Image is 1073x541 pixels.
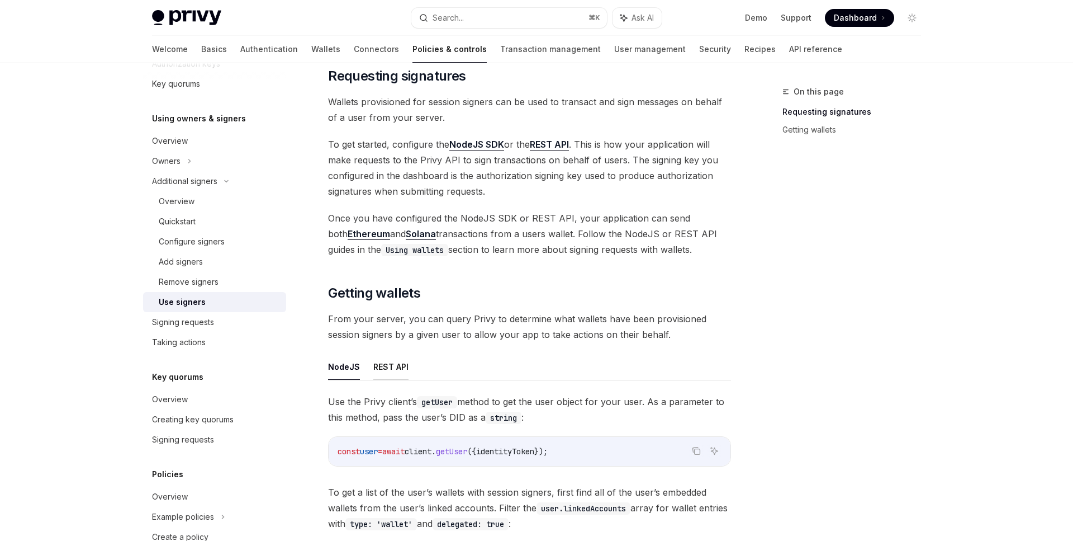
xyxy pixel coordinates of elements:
[745,12,767,23] a: Demo
[143,191,286,211] a: Overview
[240,36,298,63] a: Authentication
[782,121,930,139] a: Getting wallets
[143,389,286,410] a: Overview
[782,103,930,121] a: Requesting signatures
[143,430,286,450] a: Signing requests
[433,11,464,25] div: Search...
[152,36,188,63] a: Welcome
[152,77,200,91] div: Key quorums
[152,370,203,384] h5: Key quorums
[789,36,842,63] a: API reference
[159,275,219,289] div: Remove signers
[476,446,534,457] span: identityToken
[328,94,731,125] span: Wallets provisioned for session signers can be used to transact and sign messages on behalf of a ...
[417,396,457,408] code: getUser
[345,518,417,530] code: type: 'wallet'
[378,446,382,457] span: =
[152,490,188,504] div: Overview
[328,394,731,425] span: Use the Privy client’s method to get the user object for your user. As a parameter to this method...
[825,9,894,27] a: Dashboard
[143,487,286,507] a: Overview
[360,446,378,457] span: user
[152,134,188,148] div: Overview
[530,139,569,150] a: REST API
[143,272,286,292] a: Remove signers
[707,444,721,458] button: Ask AI
[794,85,844,98] span: On this page
[152,10,221,26] img: light logo
[354,36,399,63] a: Connectors
[159,235,225,248] div: Configure signers
[412,36,487,63] a: Policies & controls
[338,446,360,457] span: const
[152,175,217,188] div: Additional signers
[436,446,467,457] span: getUser
[143,74,286,94] a: Key quorums
[152,433,214,446] div: Signing requests
[536,502,630,515] code: user.linkedAccounts
[381,244,448,256] code: Using wallets
[143,292,286,312] a: Use signers
[159,295,206,309] div: Use signers
[143,312,286,332] a: Signing requests
[143,232,286,252] a: Configure signers
[486,412,521,424] code: string
[632,12,654,23] span: Ask AI
[613,8,662,28] button: Ask AI
[328,210,731,257] span: Once you have configured the NodeJS SDK or REST API, your application can send both and transacti...
[159,255,203,269] div: Add signers
[152,154,181,168] div: Owners
[689,444,704,458] button: Copy the contents from the code block
[152,413,234,426] div: Creating key quorums
[614,36,686,63] a: User management
[699,36,731,63] a: Security
[328,354,360,380] button: NodeJS
[143,131,286,151] a: Overview
[405,446,431,457] span: client
[534,446,548,457] span: });
[152,468,183,481] h5: Policies
[328,137,731,199] span: To get started, configure the or the . This is how your application will make requests to the Pri...
[159,195,194,208] div: Overview
[467,446,476,457] span: ({
[431,446,436,457] span: .
[152,336,206,349] div: Taking actions
[744,36,776,63] a: Recipes
[406,228,436,240] a: Solana
[328,284,420,302] span: Getting wallets
[152,112,246,125] h5: Using owners & signers
[143,211,286,232] a: Quickstart
[834,12,877,23] span: Dashboard
[500,36,601,63] a: Transaction management
[382,446,405,457] span: await
[903,9,921,27] button: Toggle dark mode
[143,410,286,430] a: Creating key quorums
[328,67,466,85] span: Requesting signatures
[328,311,731,342] span: From your server, you can query Privy to determine what wallets have been provisioned session sig...
[373,354,409,380] button: REST API
[588,13,600,22] span: ⌘ K
[159,215,196,228] div: Quickstart
[348,228,390,240] a: Ethereum
[411,8,607,28] button: Search...⌘K
[152,316,214,329] div: Signing requests
[143,252,286,272] a: Add signers
[152,393,188,406] div: Overview
[433,518,509,530] code: delegated: true
[152,510,214,524] div: Example policies
[781,12,811,23] a: Support
[143,332,286,352] a: Taking actions
[328,484,731,531] span: To get a list of the user’s wallets with session signers, first find all of the user’s embedded w...
[311,36,340,63] a: Wallets
[201,36,227,63] a: Basics
[449,139,504,150] a: NodeJS SDK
